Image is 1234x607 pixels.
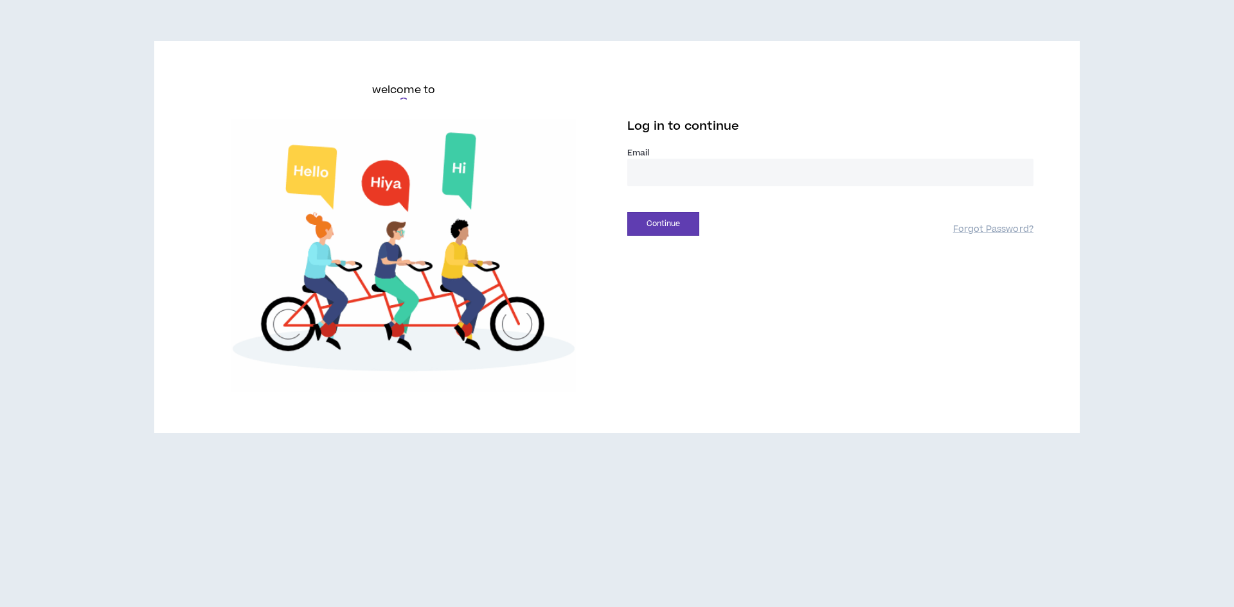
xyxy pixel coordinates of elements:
[953,224,1033,236] a: Forgot Password?
[201,119,607,392] img: Welcome to Wripple
[627,118,739,134] span: Log in to continue
[627,212,699,236] button: Continue
[372,82,436,98] h6: welcome to
[627,147,1033,159] label: Email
